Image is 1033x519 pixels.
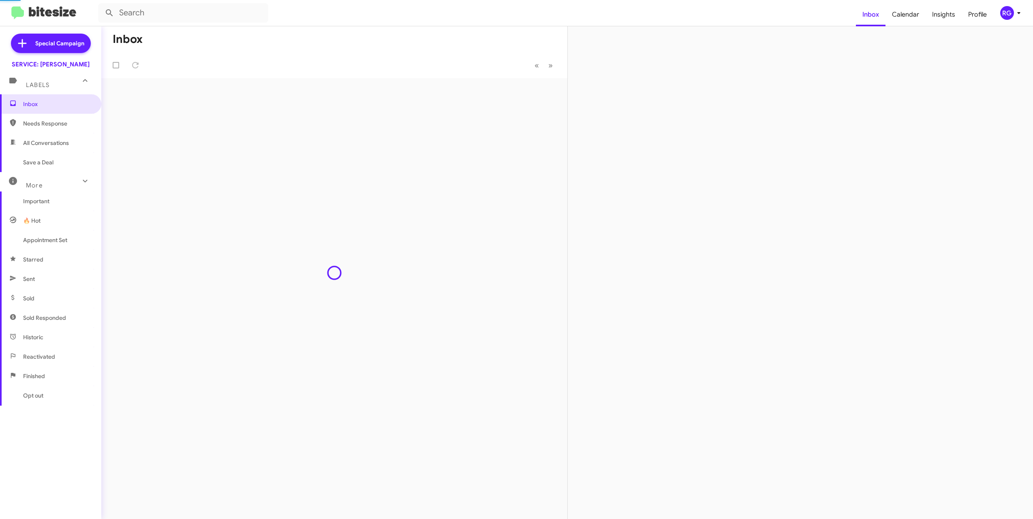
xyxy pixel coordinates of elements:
span: » [548,60,553,70]
span: Reactivated [23,353,55,361]
span: « [535,60,539,70]
a: Special Campaign [11,34,91,53]
a: Inbox [856,3,885,26]
a: Calendar [885,3,926,26]
div: SERVICE: [PERSON_NAME] [12,60,90,68]
button: Next [543,57,558,74]
input: Search [98,3,268,23]
span: More [26,182,43,189]
a: Insights [926,3,962,26]
span: Important [23,197,92,205]
span: Sent [23,275,35,283]
div: RG [1000,6,1014,20]
span: Labels [26,81,49,89]
span: Special Campaign [35,39,84,47]
button: RG [993,6,1024,20]
span: Inbox [23,100,92,108]
span: Finished [23,372,45,380]
span: Appointment Set [23,236,67,244]
nav: Page navigation example [530,57,558,74]
button: Previous [530,57,544,74]
span: All Conversations [23,139,69,147]
span: Needs Response [23,119,92,128]
span: Sold [23,294,34,302]
span: Opt out [23,391,43,400]
span: Historic [23,333,43,341]
span: Starred [23,255,43,264]
span: Sold Responded [23,314,66,322]
span: 🔥 Hot [23,217,41,225]
h1: Inbox [113,33,143,46]
a: Profile [962,3,993,26]
span: Save a Deal [23,158,53,166]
